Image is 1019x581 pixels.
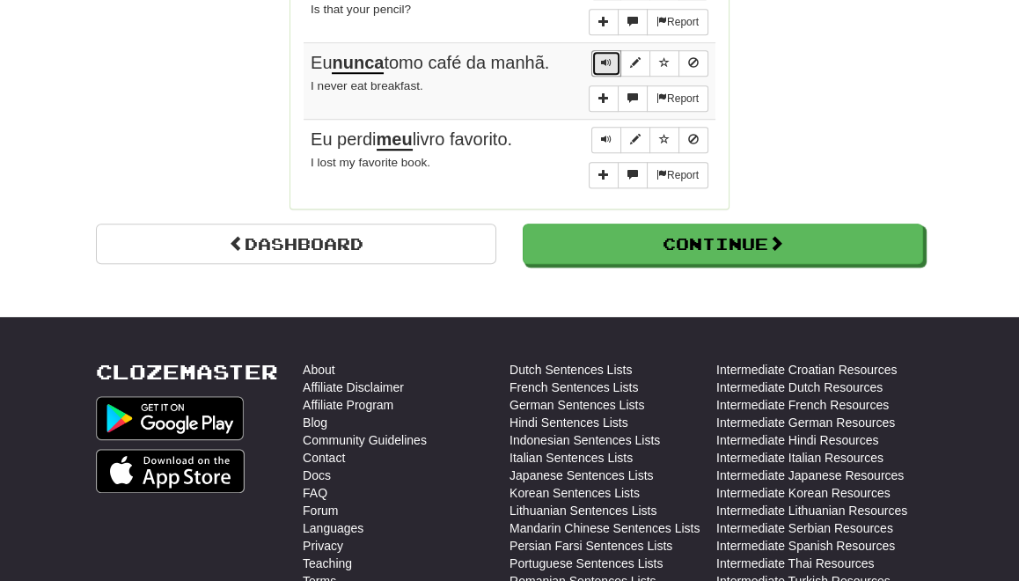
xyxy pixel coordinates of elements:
[716,502,907,519] a: Intermediate Lithuanian Resources
[716,537,895,555] a: Intermediate Spanish Resources
[303,396,393,414] a: Affiliate Program
[96,449,245,493] img: Get it on App Store
[589,9,708,35] div: More sentence controls
[509,379,638,396] a: French Sentences Lists
[716,379,883,396] a: Intermediate Dutch Resources
[647,9,708,35] button: Report
[620,127,650,153] button: Edit sentence
[96,396,244,440] img: Get it on Google Play
[589,162,619,188] button: Add sentence to collection
[311,79,423,92] small: I never eat breakfast.
[303,467,331,484] a: Docs
[649,50,679,77] button: Toggle favorite
[509,396,644,414] a: German Sentences Lists
[716,361,897,379] a: Intermediate Croatian Resources
[509,519,700,537] a: Mandarin Chinese Sentences Lists
[509,361,632,379] a: Dutch Sentences Lists
[96,224,496,264] a: Dashboard
[589,162,708,188] div: More sentence controls
[716,467,904,484] a: Intermediate Japanese Resources
[311,53,549,74] span: Eu tomo café da manhã.
[647,162,708,188] button: Report
[509,537,672,555] a: Persian Farsi Sentences Lists
[303,431,427,449] a: Community Guidelines
[303,361,335,379] a: About
[303,537,343,555] a: Privacy
[303,519,363,537] a: Languages
[509,555,663,572] a: Portuguese Sentences Lists
[303,555,352,572] a: Teaching
[716,484,891,502] a: Intermediate Korean Resources
[303,484,327,502] a: FAQ
[647,85,708,112] button: Report
[509,431,660,449] a: Indonesian Sentences Lists
[716,555,875,572] a: Intermediate Thai Resources
[716,431,878,449] a: Intermediate Hindi Resources
[591,50,621,77] button: Play sentence audio
[589,9,619,35] button: Add sentence to collection
[303,502,338,519] a: Forum
[591,127,708,153] div: Sentence controls
[716,414,895,431] a: Intermediate German Resources
[716,519,893,537] a: Intermediate Serbian Resources
[523,224,923,264] button: Continue
[509,484,640,502] a: Korean Sentences Lists
[589,85,619,112] button: Add sentence to collection
[96,361,278,383] a: Clozemaster
[509,449,633,467] a: Italian Sentences Lists
[716,396,889,414] a: Intermediate French Resources
[678,127,708,153] button: Toggle ignore
[311,129,512,151] span: Eu perdi livro favorito.
[509,414,628,431] a: Hindi Sentences Lists
[509,502,656,519] a: Lithuanian Sentences Lists
[377,129,413,151] u: meu
[716,449,883,467] a: Intermediate Italian Resources
[332,53,384,74] u: nunca
[678,50,708,77] button: Toggle ignore
[311,156,430,169] small: I lost my favorite book.
[649,127,679,153] button: Toggle favorite
[303,414,327,431] a: Blog
[620,50,650,77] button: Edit sentence
[591,50,708,77] div: Sentence controls
[591,127,621,153] button: Play sentence audio
[303,449,345,467] a: Contact
[311,3,411,16] small: Is that your pencil?
[589,85,708,112] div: More sentence controls
[303,379,404,396] a: Affiliate Disclaimer
[509,467,653,484] a: Japanese Sentences Lists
